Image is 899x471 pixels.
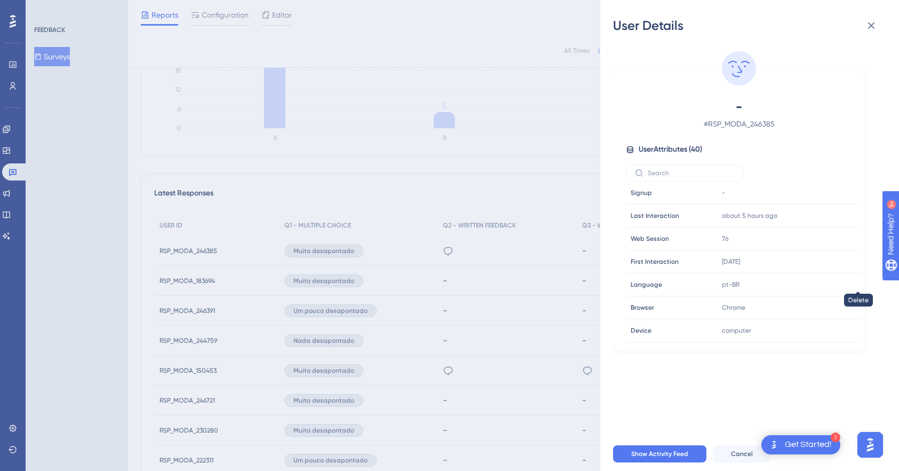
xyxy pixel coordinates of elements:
div: 9+ [73,5,79,14]
div: Get Started! [785,439,832,451]
button: Show Activity Feed [613,445,706,462]
button: Cancel [713,445,771,462]
span: User Attributes ( 40 ) [639,143,702,156]
iframe: UserGuiding AI Assistant Launcher [854,429,886,461]
span: 76 [722,234,728,243]
span: Web Session [631,234,669,243]
span: Language [631,280,662,289]
span: pt-BR [722,280,739,289]
span: Show Activity Feed [631,450,688,458]
span: Browser [631,303,654,312]
span: Cancel [731,450,753,458]
span: Need Help? [25,3,67,15]
span: - [722,189,725,197]
span: First Interaction [631,257,679,266]
div: 1 [831,433,840,442]
span: Signup [631,189,652,197]
span: computer [722,326,751,335]
input: Search [648,169,734,177]
span: Last Interaction [631,211,679,220]
span: Chrome [722,303,745,312]
div: User Details [613,17,886,34]
img: launcher-image-alternative-text [768,438,781,451]
span: # RSP_MODA_246385 [645,117,833,130]
time: [DATE] [722,258,740,265]
time: about 5 hours ago [722,212,777,219]
span: Device [631,326,651,335]
div: Open Get Started! checklist, remaining modules: 1 [761,435,840,454]
span: - [645,98,833,115]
